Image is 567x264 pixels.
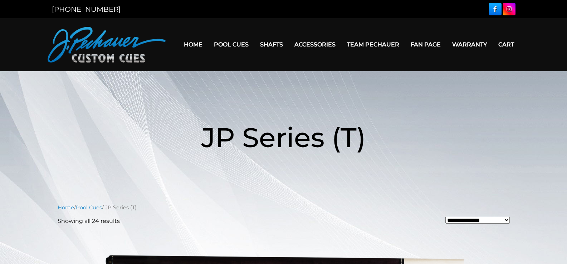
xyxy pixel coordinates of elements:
[289,35,341,54] a: Accessories
[76,204,102,211] a: Pool Cues
[58,204,510,211] nav: Breadcrumb
[58,204,74,211] a: Home
[178,35,208,54] a: Home
[58,217,120,225] p: Showing all 24 results
[208,35,254,54] a: Pool Cues
[446,35,493,54] a: Warranty
[254,35,289,54] a: Shafts
[48,27,166,63] img: Pechauer Custom Cues
[493,35,520,54] a: Cart
[52,5,121,14] a: [PHONE_NUMBER]
[201,121,366,154] span: JP Series (T)
[341,35,405,54] a: Team Pechauer
[445,217,510,224] select: Shop order
[405,35,446,54] a: Fan Page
